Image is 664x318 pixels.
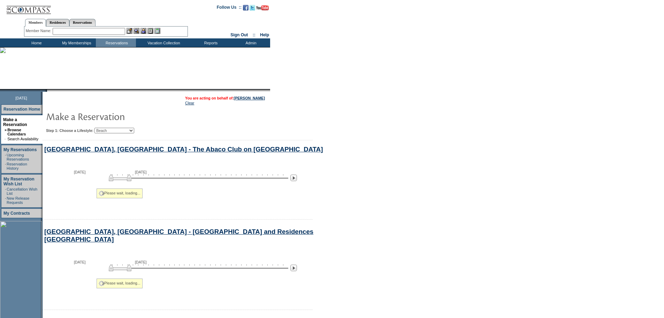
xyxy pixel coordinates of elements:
div: Member Name: [26,28,53,34]
a: Members [25,19,46,27]
span: [DATE] [74,260,86,264]
div: Please wait, loading... [97,279,143,288]
a: Reservations [69,19,96,26]
a: Make a Reservation [3,117,27,127]
a: My Reservations [3,147,37,152]
a: [GEOGRAPHIC_DATA], [GEOGRAPHIC_DATA] - The Abaco Club on [GEOGRAPHIC_DATA] [44,146,323,153]
td: My Memberships [56,38,96,47]
img: b_edit.gif [127,28,132,34]
img: b_calculator.gif [154,28,160,34]
img: Become our fan on Facebook [243,5,249,10]
a: Residences [46,19,69,26]
td: Reservations [96,38,136,47]
span: [DATE] [74,170,86,174]
img: Reservations [147,28,153,34]
a: Follow us on Twitter [250,7,255,11]
a: [PERSON_NAME] [234,96,265,100]
td: Admin [230,38,270,47]
img: Next [290,175,297,181]
a: Clear [185,101,194,105]
img: blank.gif [47,89,48,92]
span: [DATE] [15,96,27,100]
a: Upcoming Reservations [7,153,29,161]
span: [DATE] [135,260,147,264]
a: Search Availability [7,137,38,141]
td: Reports [190,38,230,47]
td: Vacation Collection [136,38,190,47]
a: Reservation Home [3,107,40,112]
a: My Contracts [3,211,30,216]
img: Follow us on Twitter [250,5,255,10]
a: Subscribe to our YouTube Channel [256,7,269,11]
b: » [5,128,7,132]
img: spinner2.gif [99,191,104,196]
td: · [5,196,6,205]
td: Follow Us :: [217,4,242,13]
td: · [5,153,6,161]
span: [DATE] [135,170,147,174]
img: View [133,28,139,34]
a: New Release Requests [7,196,29,205]
img: Impersonate [140,28,146,34]
img: pgTtlMakeReservation.gif [46,109,185,123]
img: Next [290,265,297,271]
td: · [5,137,7,141]
td: · [5,162,6,170]
td: Home [16,38,56,47]
img: promoShadowLeftCorner.gif [45,89,47,92]
span: You are acting on behalf of: [185,96,265,100]
a: Help [260,32,269,37]
span: :: [253,32,255,37]
img: Subscribe to our YouTube Channel [256,5,269,10]
a: Reservation History [7,162,27,170]
a: Become our fan on Facebook [243,7,249,11]
a: My Reservation Wish List [3,177,35,186]
img: spinner2.gif [99,281,104,286]
a: Browse Calendars [7,128,26,136]
div: Please wait, loading... [97,188,143,198]
b: Step 1: Choose a Lifestyle: [46,128,93,133]
a: Cancellation Wish List [7,187,37,195]
a: [GEOGRAPHIC_DATA], [GEOGRAPHIC_DATA] - [GEOGRAPHIC_DATA] and Residences [GEOGRAPHIC_DATA] [44,228,313,243]
td: · [5,187,6,195]
a: Sign Out [230,32,248,37]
